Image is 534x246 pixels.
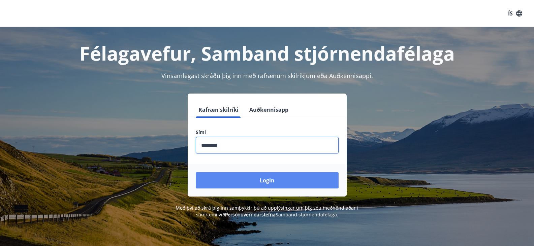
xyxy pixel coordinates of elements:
span: Með því að skrá þig inn samþykkir þú að upplýsingar um þig séu meðhöndlaðar í samræmi við Samband... [176,205,358,218]
button: Auðkennisapp [247,102,291,118]
label: Sími [196,129,339,136]
h1: Félagavefur, Samband stjórnendafélaga [33,40,502,66]
button: Rafræn skilríki [196,102,241,118]
a: Persónuverndarstefna [225,211,276,218]
button: Login [196,172,339,188]
button: ÍS [504,7,526,20]
span: Vinsamlegast skráðu þig inn með rafrænum skilríkjum eða Auðkennisappi. [161,72,373,80]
